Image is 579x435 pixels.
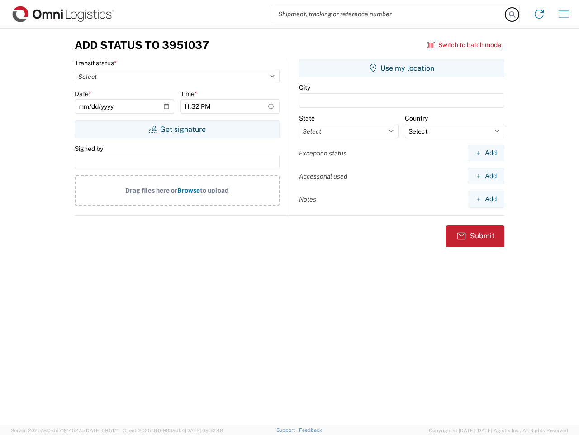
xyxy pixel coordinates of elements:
[200,187,229,194] span: to upload
[468,168,504,184] button: Add
[271,5,506,23] input: Shipment, tracking or reference number
[85,428,119,433] span: [DATE] 09:51:11
[299,149,346,157] label: Exception status
[123,428,223,433] span: Client: 2025.18.0-9839db4
[75,90,91,98] label: Date
[11,428,119,433] span: Server: 2025.18.0-dd719145275
[276,427,299,433] a: Support
[299,427,322,433] a: Feedback
[75,59,117,67] label: Transit status
[177,187,200,194] span: Browse
[427,38,501,53] button: Switch to batch mode
[299,195,316,203] label: Notes
[299,114,315,122] label: State
[299,172,347,180] label: Accessorial used
[125,187,177,194] span: Drag files here or
[75,120,280,138] button: Get signature
[185,428,223,433] span: [DATE] 09:32:48
[75,145,103,153] label: Signed by
[299,83,310,92] label: City
[429,426,568,435] span: Copyright © [DATE]-[DATE] Agistix Inc., All Rights Reserved
[75,39,209,52] h3: Add Status to 3951037
[180,90,197,98] label: Time
[468,145,504,161] button: Add
[446,225,504,247] button: Submit
[299,59,504,77] button: Use my location
[468,191,504,208] button: Add
[405,114,428,122] label: Country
